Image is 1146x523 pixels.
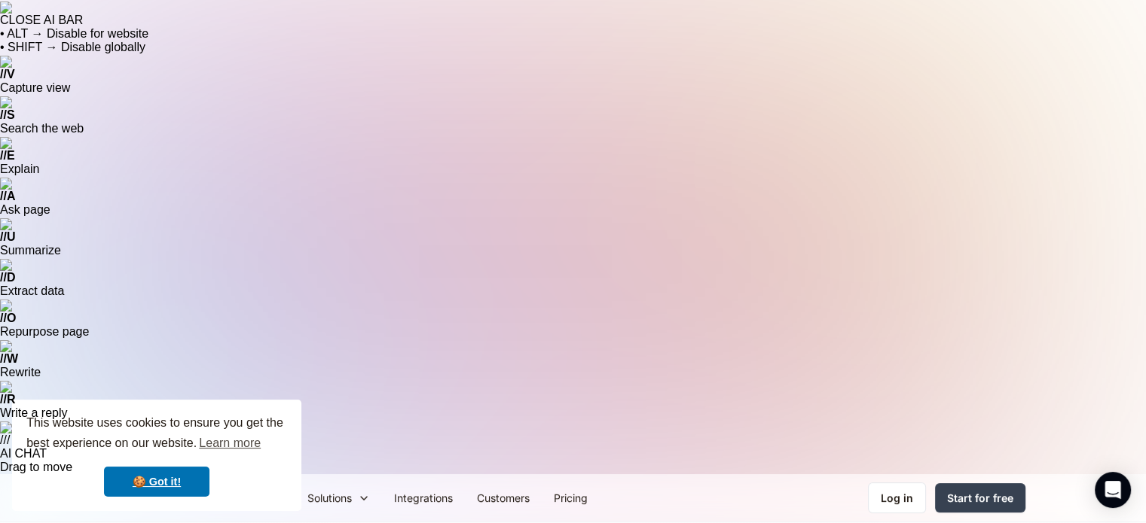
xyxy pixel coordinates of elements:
a: Integrations [382,481,465,515]
a: Log in [868,482,926,513]
a: Customers [465,481,542,515]
div: Solutions [295,481,382,515]
div: Log in [881,490,913,506]
div: Solutions [307,490,352,506]
a: Pricing [542,481,600,515]
div: Start for free [947,490,1013,506]
a: dismiss cookie message [104,467,209,497]
div: Open Intercom Messenger [1095,472,1131,508]
a: Start for free [935,483,1025,512]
